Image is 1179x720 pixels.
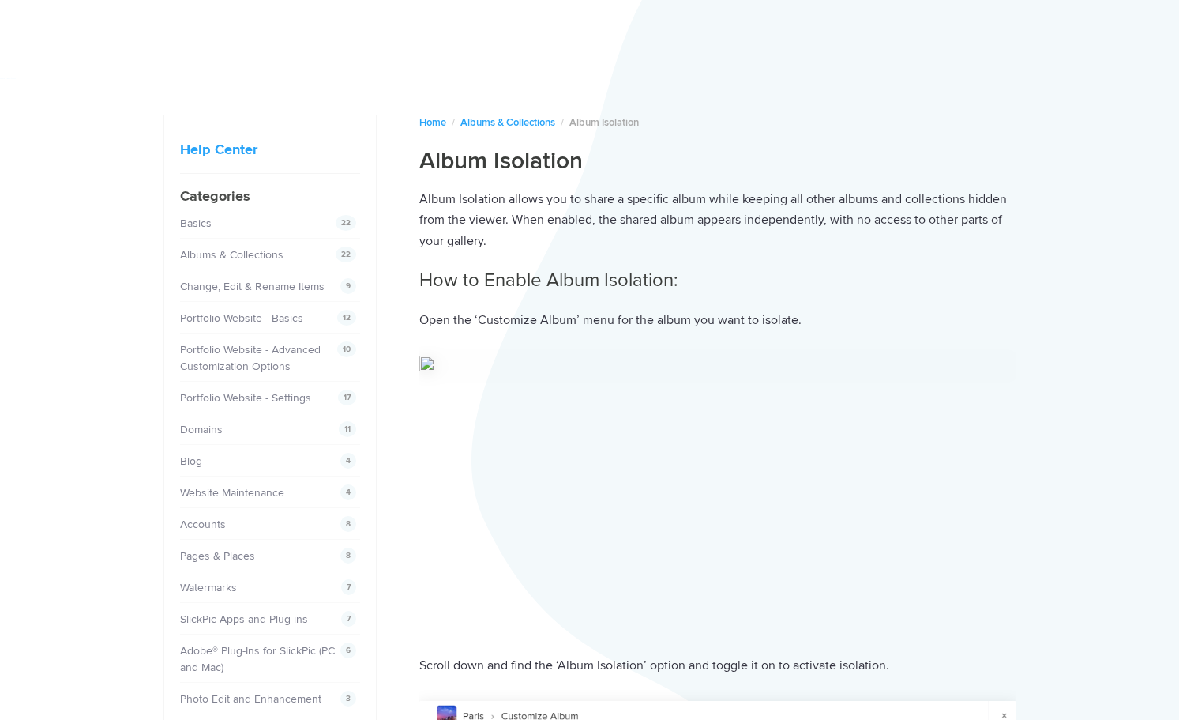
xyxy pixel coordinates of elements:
span: 11 [339,421,356,437]
span: / [452,116,455,129]
a: Adobe® Plug-Ins for SlickPic (PC and Mac) [180,644,335,674]
p: Album Isolation allows you to share a specific album while keeping all other albums and collectio... [419,189,1016,252]
p: Scroll down and find the ‘Album Isolation’ option and toggle it on to activate isolation. [419,655,1016,677]
span: 4 [340,484,356,500]
a: Pages & Places [180,549,255,563]
span: / [561,116,564,129]
span: 12 [337,310,356,326]
span: 6 [340,643,356,658]
a: Change, Edit & Rename Items [180,280,325,293]
a: Accounts [180,518,226,531]
a: Albums & Collections [180,248,283,262]
a: Portfolio Website - Basics [180,311,303,325]
span: 10 [337,341,356,357]
h3: How to Enable Album Isolation: [419,267,1016,294]
h4: Categories [180,186,360,207]
a: Domains [180,423,223,436]
a: Watermarks [180,581,237,594]
span: 22 [336,215,356,231]
a: Help Center [180,141,257,158]
a: Blog [180,454,202,468]
span: 8 [340,548,356,564]
span: Album Isolation [569,116,639,129]
span: 3 [340,691,356,707]
p: Open the ‘Customize Album’ menu for the album you want to isolate. [419,310,1016,331]
span: 17 [338,390,356,405]
a: Website Maintenance [180,486,284,499]
h1: Album Isolation [419,146,1016,176]
a: SlickPic Apps and Plug-ins [180,613,308,626]
a: Portfolio Website - Advanced Customization Options [180,343,321,373]
span: 7 [341,579,356,595]
span: 22 [336,247,356,262]
span: 9 [340,278,356,294]
span: 4 [340,453,356,469]
span: 8 [340,516,356,532]
a: Home [419,116,446,129]
a: Portfolio Website - Settings [180,391,311,405]
a: Albums & Collections [460,116,555,129]
a: Basics [180,217,212,230]
span: 7 [341,611,356,627]
a: Photo Edit and Enhancement [180,692,321,706]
